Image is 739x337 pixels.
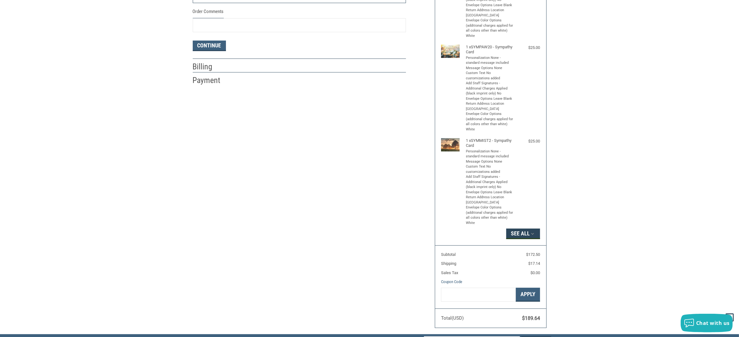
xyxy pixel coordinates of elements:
[441,279,462,284] a: Coupon Code
[506,229,540,239] button: See All
[441,315,464,321] span: Total (USD)
[466,81,514,96] li: Add Staff Signatures - Additional Charges Applied (black imprint only) No
[466,195,514,205] li: Return Address Location [GEOGRAPHIC_DATA]
[466,159,514,164] li: Message Options None
[516,288,540,302] button: Apply
[441,252,456,257] span: Subtotal
[528,261,540,266] span: $17.14
[522,315,540,321] span: $189.64
[466,8,514,18] li: Return Address Location [GEOGRAPHIC_DATA]
[193,8,224,18] legend: Order Comments
[526,252,540,257] span: $172.50
[466,149,514,159] li: Personalization None - standard message included
[466,190,514,195] li: Envelope Options Leave Blank
[441,261,456,266] span: Shipping
[466,55,514,66] li: Personalization None - standard message included
[530,270,540,275] span: $0.00
[466,138,514,148] h4: 1 x SYMMIST2 - Sympathy Card
[515,45,540,51] div: $25.00
[466,45,514,55] h4: 1 x SYMPAW20 - Sympathy Card
[466,112,514,132] li: Envelope Color Options (additional charges applied for all colors other than white) White
[466,174,514,190] li: Add Staff Signatures - Additional Charges Applied (black imprint only) No
[466,71,514,81] li: Custom Text No customizations added
[441,288,516,302] input: Gift Certificate or Coupon Code
[466,18,514,38] li: Envelope Color Options (additional charges applied for all colors other than white) White
[466,101,514,112] li: Return Address Location [GEOGRAPHIC_DATA]
[466,3,514,8] li: Envelope Options Leave Blank
[466,205,514,225] li: Envelope Color Options (additional charges applied for all colors other than white) White
[515,138,540,144] div: $25.00
[193,75,229,85] h2: Payment
[681,314,733,332] button: Chat with us
[696,320,730,326] span: Chat with us
[466,164,514,174] li: Custom Text No customizations added
[193,62,229,72] h2: Billing
[466,66,514,71] li: Message Options None
[466,96,514,102] li: Envelope Options Leave Blank
[193,41,226,51] button: Continue
[441,270,458,275] span: Sales Tax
